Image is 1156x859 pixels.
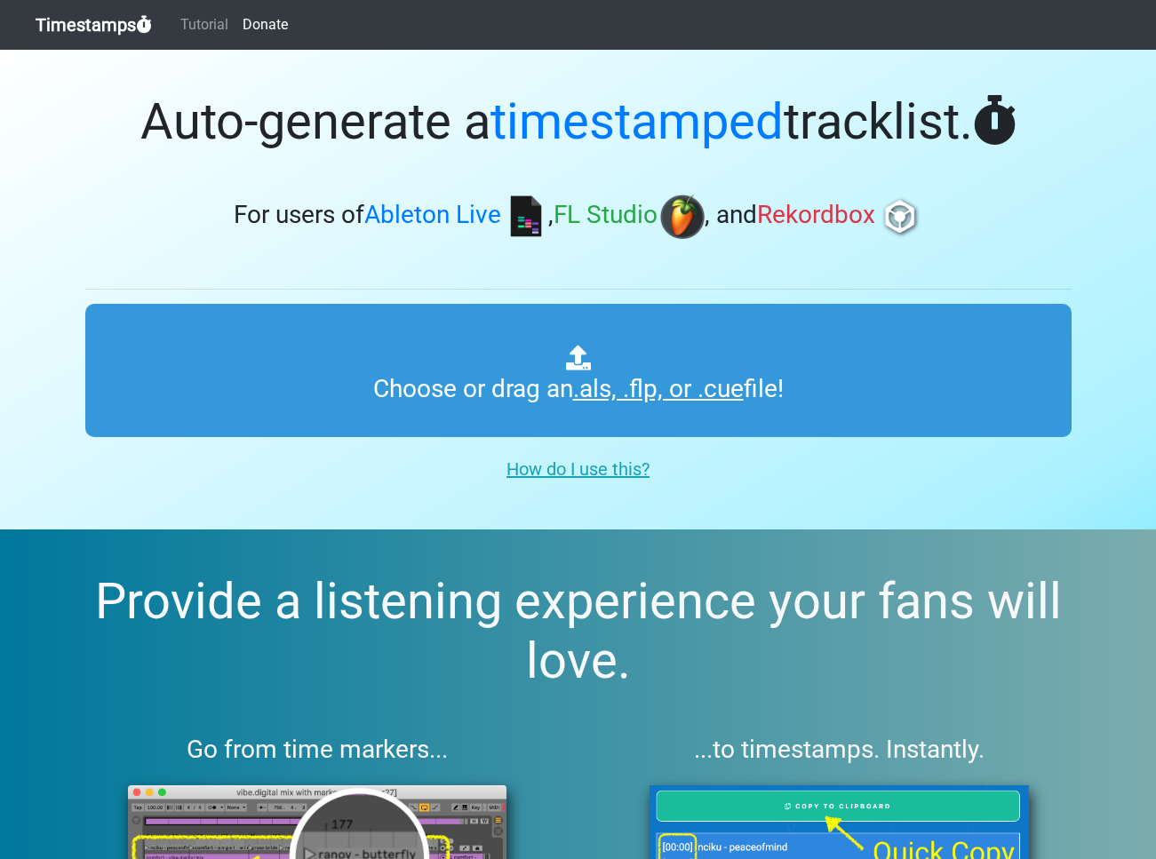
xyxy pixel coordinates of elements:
[757,201,875,230] span: Rekordbox
[364,201,501,230] span: Ableton Live
[85,735,550,765] h3: Go from time markers...
[43,572,1113,691] h2: Provide a listening experience your fans will love.
[660,195,705,239] img: fl.png
[235,7,295,43] a: Donate
[490,92,784,151] span: timestamped
[173,7,235,43] a: Tutorial
[85,92,1072,152] h1: Auto-generate a tracklist.
[878,195,922,239] img: rb.png
[36,7,152,43] a: Timestamps
[554,201,658,230] span: FL Studio
[607,735,1072,765] h3: ...to timestamps. Instantly.
[85,195,1072,239] h3: For users of , , and
[506,458,650,480] u: How do I use this?
[504,195,548,239] img: ableton.png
